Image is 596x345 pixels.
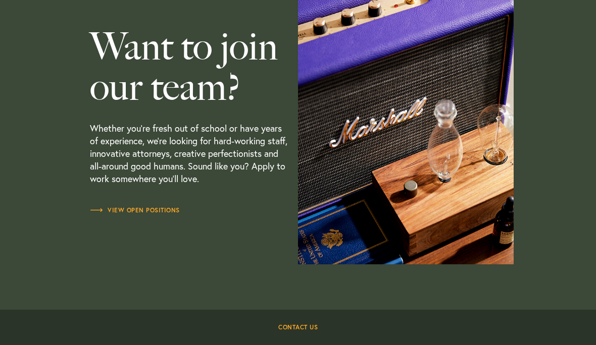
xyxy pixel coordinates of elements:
[90,26,290,107] h3: Want to join our team?
[90,107,290,205] p: Whether you’re fresh out of school or have years of experience, we’re looking for hard-working st...
[90,207,180,213] span: View Open Positions
[278,310,318,345] span: Contact Us
[90,205,180,215] a: View Open Positions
